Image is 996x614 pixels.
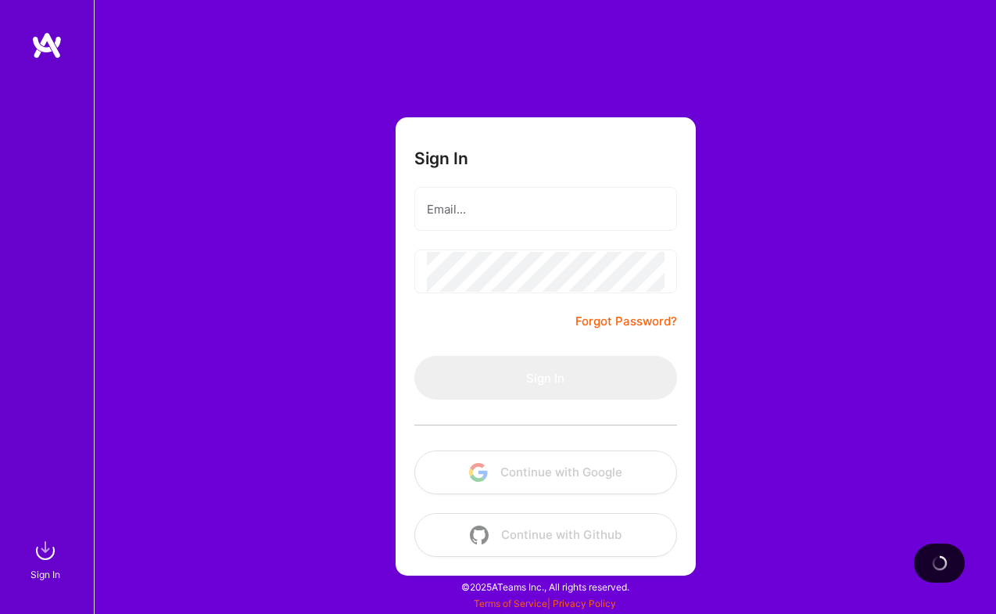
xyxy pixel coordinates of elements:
img: loading [930,554,949,573]
img: icon [469,463,488,482]
img: icon [470,526,489,544]
span: | [474,598,616,609]
a: Terms of Service [474,598,547,609]
a: sign inSign In [33,535,61,583]
img: logo [31,31,63,59]
a: Forgot Password? [575,312,677,331]
img: sign in [30,535,61,566]
button: Continue with Github [414,513,677,557]
a: Privacy Policy [553,598,616,609]
h3: Sign In [414,149,468,168]
div: © 2025 ATeams Inc., All rights reserved. [94,567,996,606]
button: Sign In [414,356,677,400]
button: Continue with Google [414,451,677,494]
div: Sign In [30,566,60,583]
input: Email... [427,189,665,229]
